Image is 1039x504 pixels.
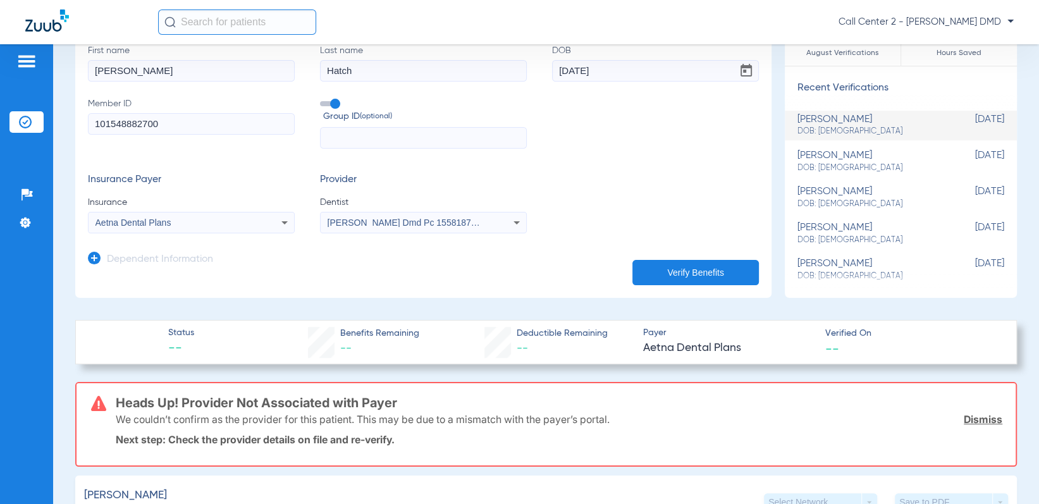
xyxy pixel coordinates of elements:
input: Last name [320,60,527,82]
p: Next step: Check the provider details on file and re-verify. [116,433,1002,446]
span: Deductible Remaining [517,327,608,340]
div: [PERSON_NAME] [797,186,941,209]
span: -- [340,343,352,354]
img: hamburger-icon [16,54,37,69]
span: Group ID [323,110,527,123]
span: Benefits Remaining [340,327,419,340]
img: Search Icon [164,16,176,28]
span: -- [517,343,528,354]
label: Member ID [88,97,295,149]
span: Call Center 2 - [PERSON_NAME] DMD [839,16,1014,28]
h3: Recent Verifications [785,82,1017,95]
span: Dentist [320,196,527,209]
input: First name [88,60,295,82]
img: error-icon [91,396,106,411]
span: [PERSON_NAME] Dmd Pc 1558187690 [328,218,486,228]
input: DOBOpen calendar [552,60,759,82]
span: [DATE] [941,186,1004,209]
span: [DATE] [941,150,1004,173]
h3: Insurance Payer [88,174,295,187]
span: -- [168,340,194,358]
span: Status [168,326,194,340]
button: Verify Benefits [632,260,759,285]
span: Insurance [88,196,295,209]
h3: Heads Up! Provider Not Associated with Payer [116,396,1002,409]
div: [PERSON_NAME] [797,150,941,173]
span: [DATE] [941,114,1004,137]
span: DOB: [DEMOGRAPHIC_DATA] [797,163,941,174]
span: Aetna Dental Plans [642,340,814,356]
span: [PERSON_NAME] [84,488,167,503]
span: Verified On [825,327,997,340]
label: Last name [320,44,527,82]
span: August Verifications [785,47,901,59]
label: First name [88,44,295,82]
h3: Dependent Information [107,254,213,266]
p: We couldn’t confirm as the provider for this patient. This may be due to a mismatch with the paye... [116,413,610,426]
div: [PERSON_NAME] [797,222,941,245]
span: [DATE] [941,222,1004,245]
span: -- [825,341,839,355]
iframe: Chat Widget [976,443,1039,504]
input: Member ID [88,113,295,135]
a: Dismiss [964,413,1002,426]
span: DOB: [DEMOGRAPHIC_DATA] [797,126,941,137]
div: [PERSON_NAME] [797,114,941,137]
span: DOB: [DEMOGRAPHIC_DATA] [797,199,941,210]
span: Aetna Dental Plans [95,218,171,228]
h3: Provider [320,174,527,187]
span: DOB: [DEMOGRAPHIC_DATA] [797,271,941,282]
span: Payer [642,326,814,340]
span: DOB: [DEMOGRAPHIC_DATA] [797,235,941,246]
img: Zuub Logo [25,9,69,32]
span: Hours Saved [901,47,1017,59]
span: [DATE] [941,258,1004,281]
label: DOB [552,44,759,82]
input: Search for patients [158,9,316,35]
small: (optional) [360,110,392,123]
button: Open calendar [734,58,759,83]
div: [PERSON_NAME] [797,258,941,281]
